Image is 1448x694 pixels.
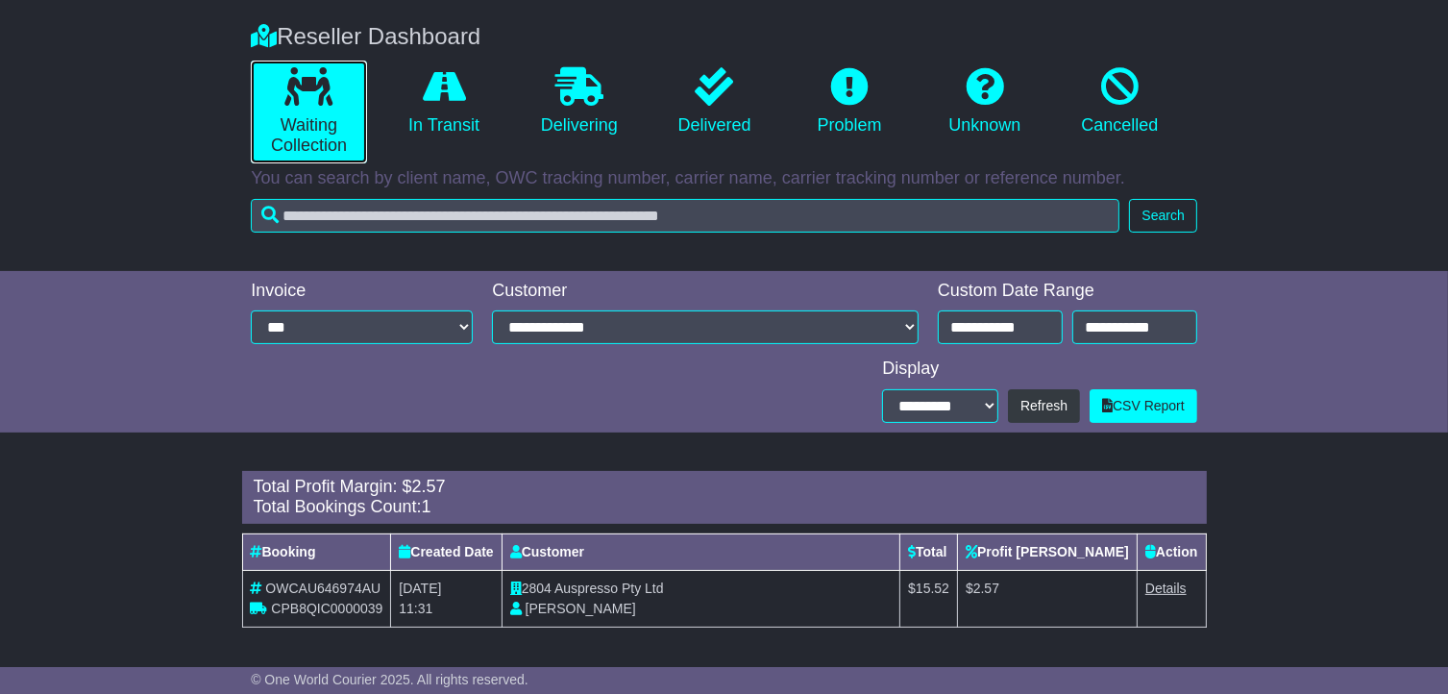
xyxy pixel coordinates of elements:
[242,533,391,570] th: Booking
[492,281,919,302] div: Customer
[938,281,1197,302] div: Custom Date Range
[958,533,1138,570] th: Profit [PERSON_NAME]
[251,168,1197,189] p: You can search by client name, OWC tracking number, carrier name, carrier tracking number or refe...
[1137,533,1206,570] th: Action
[792,61,908,143] a: Problem
[1090,389,1197,423] a: CSV Report
[958,570,1138,627] td: $
[656,61,773,143] a: Delivered
[265,581,380,596] span: OWCAU646974AU
[241,23,1207,51] div: Reseller Dashboard
[251,281,473,302] div: Invoice
[251,672,528,687] span: © One World Courier 2025. All rights reserved.
[1129,199,1196,233] button: Search
[1008,389,1080,423] button: Refresh
[522,61,638,143] a: Delivering
[422,497,431,516] span: 1
[412,477,446,496] span: 2.57
[973,581,999,596] span: 2.57
[271,601,382,616] span: CPB8QIC0000039
[399,581,441,596] span: [DATE]
[391,533,502,570] th: Created Date
[1145,581,1187,596] a: Details
[526,601,636,616] span: [PERSON_NAME]
[554,581,664,596] span: Auspresso Pty Ltd
[522,581,552,596] span: 2804
[900,533,958,570] th: Total
[399,601,432,616] span: 11:31
[882,359,1196,380] div: Display
[1062,61,1178,143] a: Cancelled
[502,533,899,570] th: Customer
[916,581,949,596] span: 15.52
[251,61,367,163] a: Waiting Collection
[386,61,503,143] a: In Transit
[254,497,1195,518] div: Total Bookings Count:
[254,477,1195,498] div: Total Profit Margin: $
[927,61,1043,143] a: Unknown
[900,570,958,627] td: $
